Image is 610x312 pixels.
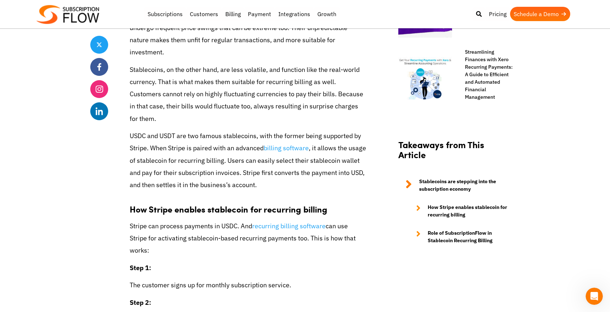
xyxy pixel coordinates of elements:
h2: Takeaways from This Article [398,140,513,167]
a: Pricing [485,7,510,21]
strong: How Stripe enables stablecoin for recurring billing [428,204,513,219]
a: Schedule a Demo [510,7,570,21]
iframe: Intercom live chat [586,288,603,305]
a: Payment [244,7,275,21]
a: billing software [264,144,309,152]
strong: Role of SubscriptionFlow in Stablecoin Recurring Billing [428,229,513,244]
strong: How Stripe enables stablecoin for recurring billing [130,203,327,215]
strong: Stablecoins are stepping into the subscription economy [419,178,513,193]
p: Stablecoins, on the other hand, are less volatile, and function like the real-world currency. Tha... [130,64,366,125]
a: Stablecoins are stepping into the subscription economy [398,178,513,193]
a: Billing [222,7,244,21]
img: Subscriptionflow [37,5,99,24]
a: Streamlining Finances with Xero Recurring Payments: A Guide to Efficient and Automated Financial ... [458,48,513,101]
p: USDC and USDT are two famous stablecoins, with the former being supported by Stripe. When Stripe ... [130,130,366,191]
a: Growth [314,7,340,21]
a: recurring billing software [252,222,326,230]
a: Customers [186,7,222,21]
p: Stripe can process payments in USDC. And can use Stripe for activating stablecoin-based recurring... [130,220,366,257]
strong: Step 2: [130,298,151,307]
a: Role of SubscriptionFlow in Stablecoin Recurring Billing [409,229,513,244]
a: How Stripe enables stablecoin for recurring billing [409,204,513,219]
p: The customer signs up for monthly subscription service. [130,279,366,291]
img: Automated Financial Management [398,48,452,102]
a: Subscriptions [144,7,186,21]
strong: Step 1: [130,264,151,272]
a: Integrations [275,7,314,21]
